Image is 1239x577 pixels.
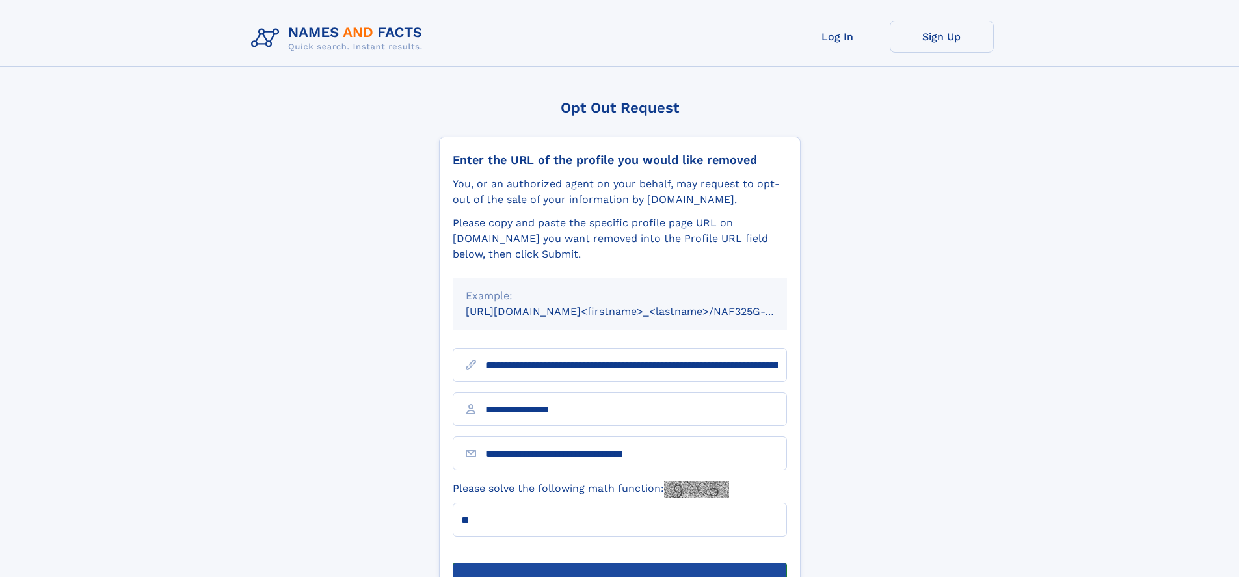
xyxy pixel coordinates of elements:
[453,176,787,208] div: You, or an authorized agent on your behalf, may request to opt-out of the sale of your informatio...
[246,21,433,56] img: Logo Names and Facts
[466,305,812,317] small: [URL][DOMAIN_NAME]<firstname>_<lastname>/NAF325G-xxxxxxxx
[453,215,787,262] div: Please copy and paste the specific profile page URL on [DOMAIN_NAME] you want removed into the Pr...
[466,288,774,304] div: Example:
[439,100,801,116] div: Opt Out Request
[453,153,787,167] div: Enter the URL of the profile you would like removed
[786,21,890,53] a: Log In
[453,481,729,498] label: Please solve the following math function:
[890,21,994,53] a: Sign Up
